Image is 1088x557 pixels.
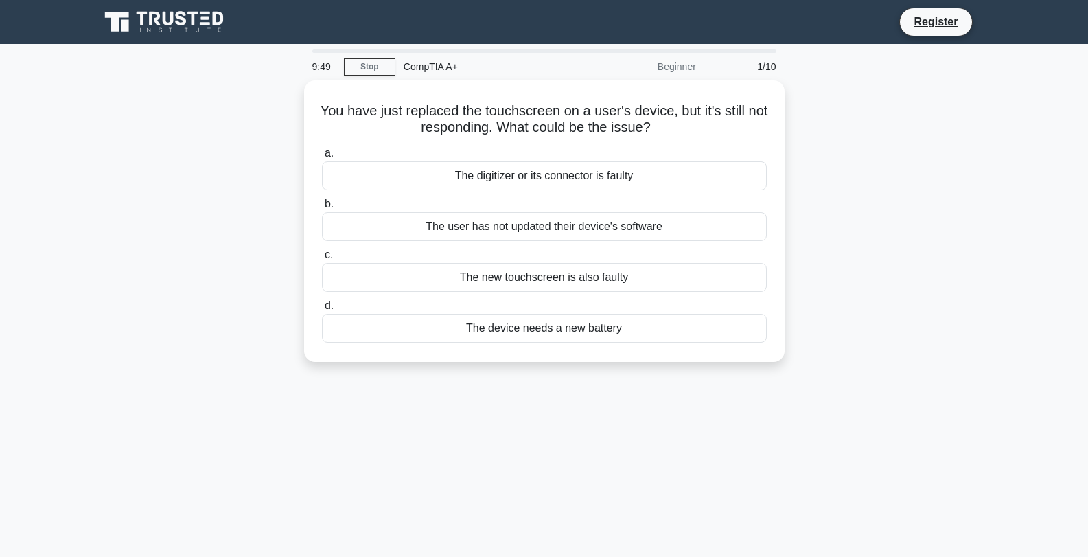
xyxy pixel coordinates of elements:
[905,13,966,30] a: Register
[325,147,334,159] span: a.
[325,299,334,311] span: d.
[704,53,785,80] div: 1/10
[304,53,344,80] div: 9:49
[325,249,333,260] span: c.
[584,53,704,80] div: Beginner
[321,102,768,137] h5: You have just replaced the touchscreen on a user's device, but it's still not responding. What co...
[322,263,767,292] div: The new touchscreen is also faulty
[325,198,334,209] span: b.
[322,314,767,343] div: The device needs a new battery
[322,212,767,241] div: The user has not updated their device's software
[322,161,767,190] div: The digitizer or its connector is faulty
[344,58,395,76] a: Stop
[395,53,584,80] div: CompTIA A+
